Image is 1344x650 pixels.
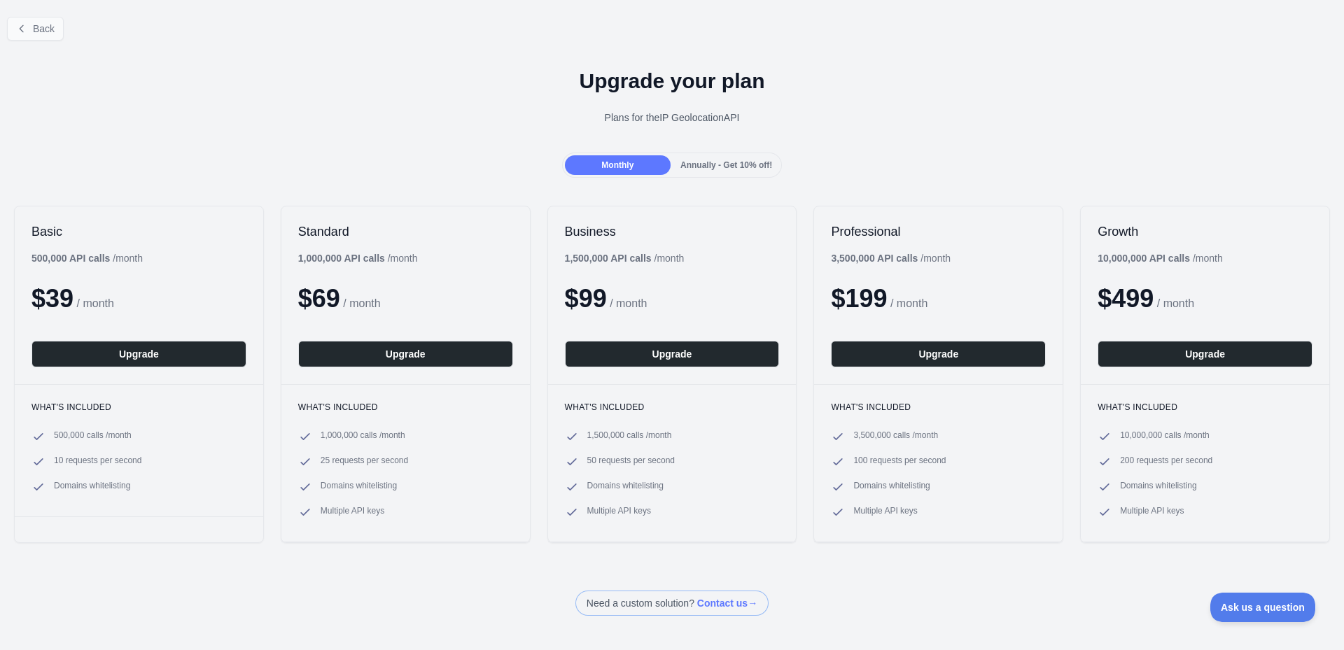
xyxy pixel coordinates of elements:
b: 3,500,000 API calls [831,253,918,264]
h2: Business [565,223,780,240]
div: / month [831,251,951,265]
h2: Professional [831,223,1046,240]
b: 1,500,000 API calls [565,253,652,264]
div: / month [565,251,685,265]
iframe: Toggle Customer Support [1210,593,1316,622]
span: $ 199 [831,284,887,313]
span: $ 99 [565,284,607,313]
